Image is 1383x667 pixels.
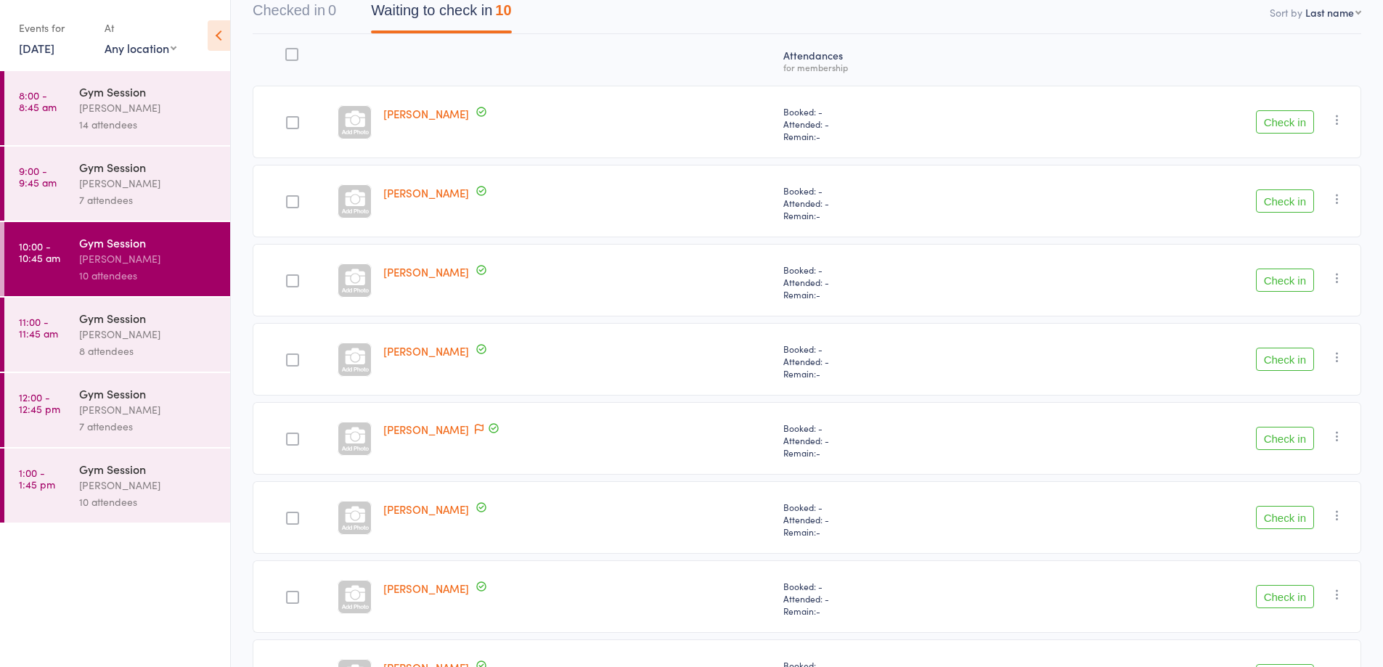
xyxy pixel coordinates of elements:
[783,513,1009,525] span: Attended: -
[4,147,230,221] a: 9:00 -9:45 amGym Session[PERSON_NAME]7 attendees
[383,422,469,437] a: [PERSON_NAME]
[783,580,1009,592] span: Booked: -
[783,343,1009,355] span: Booked: -
[79,192,218,208] div: 7 attendees
[79,250,218,267] div: [PERSON_NAME]
[783,367,1009,380] span: Remain:
[4,71,230,145] a: 8:00 -8:45 amGym Session[PERSON_NAME]14 attendees
[79,234,218,250] div: Gym Session
[1256,348,1314,371] button: Check in
[816,605,820,617] span: -
[783,263,1009,276] span: Booked: -
[79,343,218,359] div: 8 attendees
[79,401,218,418] div: [PERSON_NAME]
[783,184,1009,197] span: Booked: -
[79,326,218,343] div: [PERSON_NAME]
[783,605,1009,617] span: Remain:
[383,185,469,200] a: [PERSON_NAME]
[816,367,820,380] span: -
[383,106,469,121] a: [PERSON_NAME]
[79,175,218,192] div: [PERSON_NAME]
[79,99,218,116] div: [PERSON_NAME]
[783,62,1009,72] div: for membership
[816,525,820,538] span: -
[783,209,1009,221] span: Remain:
[778,41,1015,79] div: Atten­dances
[79,267,218,284] div: 10 attendees
[1270,5,1302,20] label: Sort by
[1256,189,1314,213] button: Check in
[783,422,1009,434] span: Booked: -
[19,16,90,40] div: Events for
[105,16,176,40] div: At
[783,288,1009,300] span: Remain:
[79,116,218,133] div: 14 attendees
[4,449,230,523] a: 1:00 -1:45 pmGym Session[PERSON_NAME]10 attendees
[783,446,1009,459] span: Remain:
[783,525,1009,538] span: Remain:
[783,130,1009,142] span: Remain:
[19,40,54,56] a: [DATE]
[1256,585,1314,608] button: Check in
[783,592,1009,605] span: Attended: -
[19,165,57,188] time: 9:00 - 9:45 am
[1256,269,1314,292] button: Check in
[783,434,1009,446] span: Attended: -
[4,298,230,372] a: 11:00 -11:45 amGym Session[PERSON_NAME]8 attendees
[383,581,469,596] a: [PERSON_NAME]
[783,355,1009,367] span: Attended: -
[105,40,176,56] div: Any location
[816,130,820,142] span: -
[816,288,820,300] span: -
[783,118,1009,130] span: Attended: -
[328,2,336,18] div: 0
[816,446,820,459] span: -
[783,197,1009,209] span: Attended: -
[383,343,469,359] a: [PERSON_NAME]
[79,461,218,477] div: Gym Session
[1256,506,1314,529] button: Check in
[383,502,469,517] a: [PERSON_NAME]
[4,222,230,296] a: 10:00 -10:45 amGym Session[PERSON_NAME]10 attendees
[79,494,218,510] div: 10 attendees
[19,467,55,490] time: 1:00 - 1:45 pm
[19,240,60,263] time: 10:00 - 10:45 am
[79,310,218,326] div: Gym Session
[79,83,218,99] div: Gym Session
[783,501,1009,513] span: Booked: -
[1305,5,1354,20] div: Last name
[79,477,218,494] div: [PERSON_NAME]
[1256,110,1314,134] button: Check in
[19,89,57,112] time: 8:00 - 8:45 am
[383,264,469,279] a: [PERSON_NAME]
[495,2,511,18] div: 10
[783,276,1009,288] span: Attended: -
[19,316,58,339] time: 11:00 - 11:45 am
[79,159,218,175] div: Gym Session
[816,209,820,221] span: -
[4,373,230,447] a: 12:00 -12:45 pmGym Session[PERSON_NAME]7 attendees
[79,418,218,435] div: 7 attendees
[79,385,218,401] div: Gym Session
[19,391,60,414] time: 12:00 - 12:45 pm
[1256,427,1314,450] button: Check in
[783,105,1009,118] span: Booked: -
